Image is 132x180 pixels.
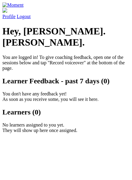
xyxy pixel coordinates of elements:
[2,55,130,71] p: You are logged in! To give coaching feedback, open one of the sessions below and tap "Record voic...
[2,2,24,8] img: Moment
[2,91,130,102] p: You don't have any feedback yet! As soon as you receive some, you will see it here.
[2,122,130,133] p: No learners assigned to you yet. They will show up here once assigned.
[17,14,31,19] a: Logout
[2,77,130,85] h2: Learner Feedback - past 7 days (0)
[2,8,7,13] img: default_avatar-b4e2223d03051bc43aaaccfb402a43260a3f17acc7fafc1603fdf008d6cba3c9.png
[2,26,130,48] h1: Hey, [PERSON_NAME].[PERSON_NAME].
[2,108,130,116] h2: Learners (0)
[2,8,130,19] a: Profile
